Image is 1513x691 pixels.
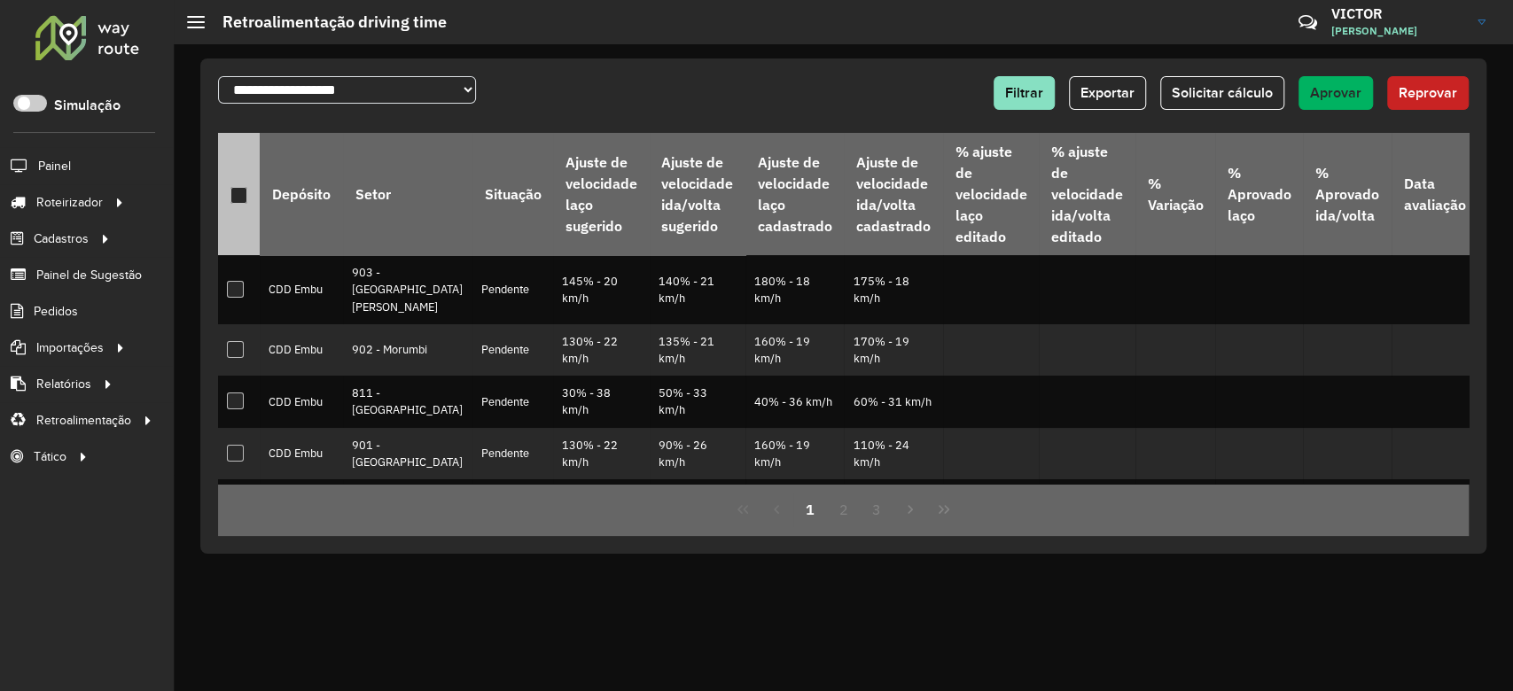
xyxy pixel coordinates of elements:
button: Solicitar cálculo [1160,76,1284,110]
button: Next Page [893,493,927,526]
td: 175% - 18 km/h [844,255,942,324]
td: 190% - 17 km/h [745,479,844,531]
span: Reprovar [1399,85,1457,100]
button: 3 [860,493,893,526]
td: 160% - 19 km/h [745,324,844,376]
span: Tático [34,447,66,466]
th: Data avaliação [1392,133,1478,255]
button: 2 [827,493,861,526]
th: Depósito [260,133,342,255]
td: 130% - 22 km/h [553,324,649,376]
th: Setor [343,133,472,255]
th: % Variação [1135,133,1215,255]
div: Críticas? Dúvidas? Elogios? Sugestões? Entre em contato conosco! [1087,5,1272,53]
td: 910 - [GEOGRAPHIC_DATA] [343,479,472,531]
th: Ajuste de velocidade ida/volta cadastrado [844,133,942,255]
td: 145% - 20 km/h [553,255,649,324]
td: CDD Embu [260,479,342,531]
span: Filtrar [1005,85,1043,100]
button: Aprovar [1299,76,1373,110]
a: Contato Rápido [1289,4,1327,42]
td: 160% - 19 km/h [745,428,844,479]
td: 150% - 20 km/h [553,479,649,531]
label: Simulação [54,95,121,116]
th: % Aprovado laço [1215,133,1303,255]
td: CDD Embu [260,376,342,427]
span: Retroalimentação [36,411,131,430]
th: % ajuste de velocidade ida/volta editado [1039,133,1135,255]
td: 903 - [GEOGRAPHIC_DATA][PERSON_NAME] [343,255,472,324]
td: 90% - 26 km/h [650,428,745,479]
th: Ajuste de velocidade laço sugerido [553,133,649,255]
td: Pendente [472,479,553,531]
td: Pendente [472,255,553,324]
td: 901 - [GEOGRAPHIC_DATA] [343,428,472,479]
td: 130% - 22 km/h [553,428,649,479]
th: % Aprovado ida/volta [1303,133,1391,255]
h3: VICTOR [1331,5,1464,22]
td: 50% - 33 km/h [650,376,745,427]
td: 40% - 36 km/h [745,376,844,427]
button: Last Page [927,493,961,526]
td: 170% - 19 km/h [844,324,942,376]
td: 140% - 21 km/h [650,255,745,324]
button: Exportar [1069,76,1146,110]
span: Painel [38,157,71,175]
span: Painel de Sugestão [36,266,142,284]
th: Situação [472,133,553,255]
span: Relatórios [36,375,91,393]
span: Aprovar [1310,85,1361,100]
td: CDD Embu [260,428,342,479]
td: 30% - 38 km/h [553,376,649,427]
span: [PERSON_NAME] [1331,23,1464,39]
h2: Retroalimentação driving time [205,12,447,32]
button: 1 [793,493,827,526]
th: Ajuste de velocidade ida/volta sugerido [650,133,745,255]
td: 185% - 18 km/h [844,479,942,531]
span: Pedidos [34,302,78,321]
button: Reprovar [1387,76,1469,110]
td: CDD Embu [260,324,342,376]
span: Roteirizador [36,193,103,212]
td: CDD Embu [260,255,342,324]
td: Pendente [472,324,553,376]
th: % ajuste de velocidade laço editado [943,133,1039,255]
span: Cadastros [34,229,89,248]
td: 60% - 31 km/h [844,376,942,427]
td: 180% - 18 km/h [745,255,844,324]
td: 110% - 24 km/h [844,428,942,479]
td: 135% - 21 km/h [650,324,745,376]
th: Ajuste de velocidade laço cadastrado [745,133,844,255]
td: 150% - 20 km/h [650,479,745,531]
td: Pendente [472,376,553,427]
td: Pendente [472,428,553,479]
span: Exportar [1080,85,1135,100]
span: Solicitar cálculo [1172,85,1273,100]
button: Filtrar [994,76,1055,110]
span: Importações [36,338,104,357]
td: 811 - [GEOGRAPHIC_DATA] [343,376,472,427]
td: 902 - Morumbi [343,324,472,376]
